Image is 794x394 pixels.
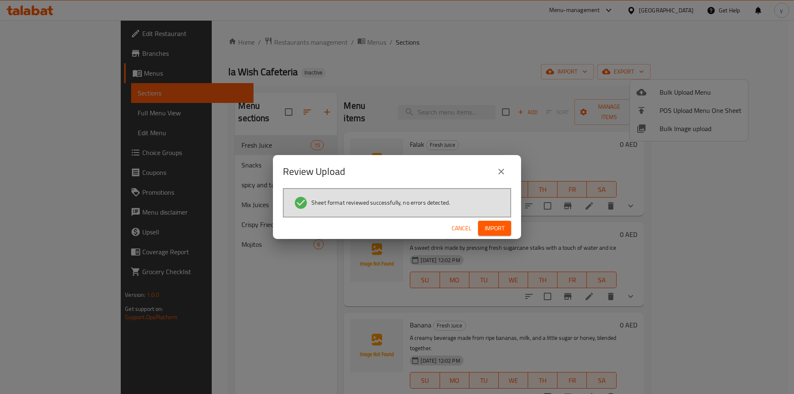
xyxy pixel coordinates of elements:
[283,165,345,178] h2: Review Upload
[478,221,511,236] button: Import
[485,223,505,234] span: Import
[452,223,471,234] span: Cancel
[311,198,450,207] span: Sheet format reviewed successfully, no errors detected.
[448,221,475,236] button: Cancel
[491,162,511,181] button: close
